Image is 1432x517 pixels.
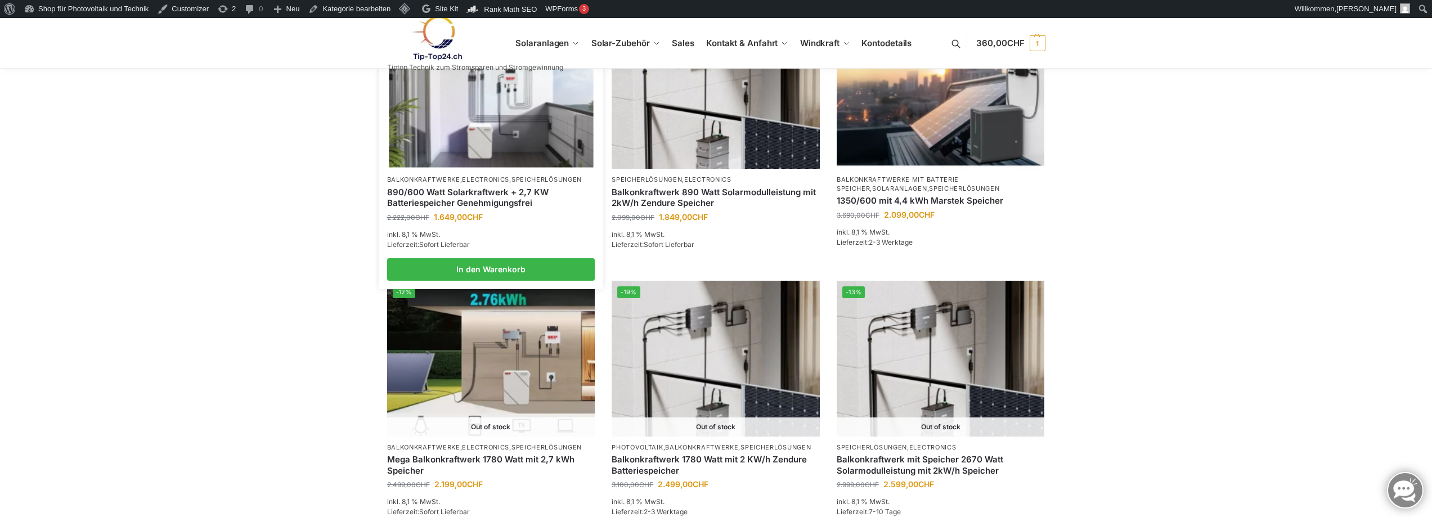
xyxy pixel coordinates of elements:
[612,240,694,249] span: Lieferzeit:
[837,281,1045,437] a: -13% Out of stock Balkonkraftwerk mit Speicher 2670 Watt Solarmodulleistung mit 2kW/h Speicher
[672,38,694,48] span: Sales
[387,15,486,61] img: Solaranlagen, Speicheranlagen und Energiesparprodukte
[612,176,820,184] p: ,
[702,18,793,69] a: Kontakt & Anfahrt
[612,443,663,451] a: Photovoltaik
[387,443,595,452] p: , ,
[837,211,879,219] bdi: 3.690,00
[612,281,820,437] img: Zendure-solar-flow-Batteriespeicher für Balkonkraftwerke
[387,176,460,183] a: Balkonkraftwerke
[796,18,855,69] a: Windkraft
[389,15,593,168] img: Steckerkraftwerk mit 2,7kwh-Speicher
[387,213,429,222] bdi: 2.222,00
[612,443,820,452] p: , ,
[612,507,688,516] span: Lieferzeit:
[976,26,1045,60] a: 360,00CHF 1
[612,213,654,222] bdi: 2.099,00
[909,443,957,451] a: Electronics
[587,18,665,69] a: Solar-Zubehör
[861,38,912,48] span: Kontodetails
[511,176,582,183] a: Speicherlösungen
[692,212,708,222] span: CHF
[1400,3,1410,14] img: Benutzerbild von Rupert Spoddig
[644,240,694,249] span: Sofort Lieferbar
[837,443,907,451] a: Speicherlösungen
[612,176,682,183] a: Speicherlösungen
[740,443,811,451] a: Speicherlösungen
[837,13,1045,169] a: -43%Balkonkraftwerk mit Marstek Speicher
[837,195,1045,206] a: 1350/600 mit 4,4 kWh Marstek Speicher
[837,13,1045,169] img: Balkonkraftwerk mit Marstek Speicher
[665,443,738,451] a: Balkonkraftwerke
[434,212,483,222] bdi: 1.649,00
[857,18,916,69] a: Kontodetails
[612,454,820,476] a: Balkonkraftwerk 1780 Watt mit 2 KW/h Zendure Batteriespeicher
[387,443,460,451] a: Balkonkraftwerke
[387,187,595,209] a: 890/600 Watt Solarkraftwerk + 2,7 KW Batteriespeicher Genehmigungsfrei
[387,497,595,507] p: inkl. 8,1 % MwSt.
[883,479,934,489] bdi: 2.599,00
[837,176,1045,193] p: , ,
[612,13,820,169] a: -12%Balkonkraftwerk 890 Watt Solarmodulleistung mit 2kW/h Zendure Speicher
[640,213,654,222] span: CHF
[416,480,430,489] span: CHF
[865,211,879,219] span: CHF
[387,176,595,184] p: , ,
[387,507,470,516] span: Lieferzeit:
[976,38,1024,48] span: 360,00
[837,443,1045,452] p: ,
[706,38,778,48] span: Kontakt & Anfahrt
[389,15,593,168] a: -26%Steckerkraftwerk mit 2,7kwh-Speicher
[387,240,470,249] span: Lieferzeit:
[612,480,653,489] bdi: 3.100,00
[1336,5,1397,13] span: [PERSON_NAME]
[1030,35,1045,51] span: 1
[639,480,653,489] span: CHF
[387,230,595,240] p: inkl. 8,1 % MwSt.
[419,507,470,516] span: Sofort Lieferbar
[884,210,935,219] bdi: 2.099,00
[1007,38,1025,48] span: CHF
[462,176,509,183] a: Electronics
[591,38,650,48] span: Solar-Zubehör
[869,507,901,516] span: 7-10 Tage
[387,480,430,489] bdi: 2.499,00
[837,480,879,489] bdi: 2.999,00
[919,210,935,219] span: CHF
[658,479,708,489] bdi: 2.499,00
[387,281,595,437] img: Solaranlage mit 2,7 KW Batteriespeicher Genehmigungsfrei
[434,479,483,489] bdi: 2.199,00
[612,230,820,240] p: inkl. 8,1 % MwSt.
[918,479,934,489] span: CHF
[837,238,913,246] span: Lieferzeit:
[612,281,820,437] a: -19% Out of stock Zendure-solar-flow-Batteriespeicher für Balkonkraftwerke
[484,5,537,14] span: Rank Math SEO
[684,176,731,183] a: Electronics
[387,64,563,71] p: Tiptop Technik zum Stromsparen und Stromgewinnung
[612,187,820,209] a: Balkonkraftwerk 890 Watt Solarmodulleistung mit 2kW/h Zendure Speicher
[976,17,1045,70] nav: Cart contents
[837,281,1045,437] img: Balkonkraftwerk mit Speicher 2670 Watt Solarmodulleistung mit 2kW/h Speicher
[462,443,509,451] a: Electronics
[837,497,1045,507] p: inkl. 8,1 % MwSt.
[693,479,708,489] span: CHF
[837,507,901,516] span: Lieferzeit:
[865,480,879,489] span: CHF
[667,18,699,69] a: Sales
[419,240,470,249] span: Sofort Lieferbar
[579,4,589,14] div: 3
[415,213,429,222] span: CHF
[511,443,582,451] a: Speicherlösungen
[800,38,840,48] span: Windkraft
[612,13,820,169] img: Balkonkraftwerk 890 Watt Solarmodulleistung mit 2kW/h Zendure Speicher
[467,212,483,222] span: CHF
[837,454,1045,476] a: Balkonkraftwerk mit Speicher 2670 Watt Solarmodulleistung mit 2kW/h Speicher
[659,212,708,222] bdi: 1.849,00
[872,185,927,192] a: Solaranlagen
[837,176,959,192] a: Balkonkraftwerke mit Batterie Speicher
[929,185,999,192] a: Speicherlösungen
[837,227,1045,237] p: inkl. 8,1 % MwSt.
[644,507,688,516] span: 2-3 Werktage
[869,238,913,246] span: 2-3 Werktage
[387,258,595,281] a: In den Warenkorb legen: „890/600 Watt Solarkraftwerk + 2,7 KW Batteriespeicher Genehmigungsfrei“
